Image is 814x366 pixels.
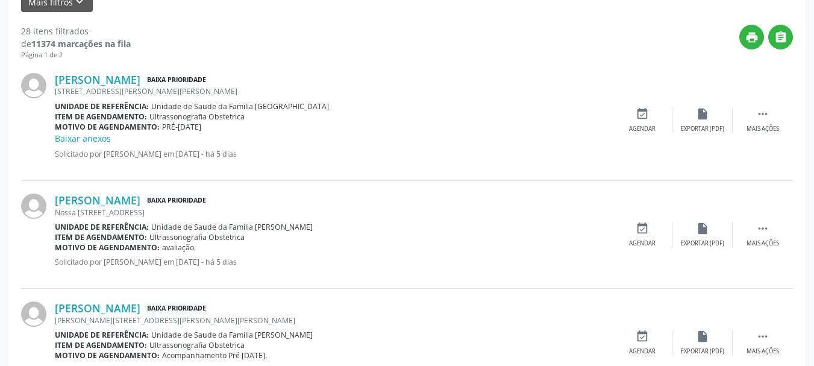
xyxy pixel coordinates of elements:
div: Mais ações [747,125,779,133]
div: 28 itens filtrados [21,25,131,37]
b: Item de agendamento: [55,232,147,242]
i: event_available [636,107,649,121]
button:  [768,25,793,49]
strong: 11374 marcações na fila [31,38,131,49]
b: Unidade de referência: [55,330,149,340]
i: insert_drive_file [696,222,709,235]
b: Unidade de referência: [55,222,149,232]
div: Nossa [STREET_ADDRESS] [55,207,612,218]
b: Motivo de agendamento: [55,242,160,253]
span: Ultrassonografia Obstetrica [149,340,245,350]
i:  [774,31,787,44]
div: [STREET_ADDRESS][PERSON_NAME][PERSON_NAME] [55,86,612,96]
div: [PERSON_NAME][STREET_ADDRESS][PERSON_NAME][PERSON_NAME] [55,315,612,326]
i: insert_drive_file [696,330,709,343]
div: Exportar (PDF) [681,347,724,356]
a: [PERSON_NAME] [55,73,140,86]
span: avaliação. [162,242,196,253]
div: Mais ações [747,347,779,356]
span: Unidade de Saude da Familia [PERSON_NAME] [151,330,313,340]
b: Motivo de agendamento: [55,350,160,361]
button: print [739,25,764,49]
i:  [756,222,769,235]
span: Baixa Prioridade [145,74,208,86]
i: print [745,31,759,44]
i: event_available [636,222,649,235]
a: [PERSON_NAME] [55,194,140,207]
span: Baixa Prioridade [145,194,208,207]
div: Agendar [629,347,656,356]
span: Ultrassonografia Obstetrica [149,232,245,242]
div: Agendar [629,239,656,248]
span: Ultrassonografia Obstetrica [149,112,245,122]
div: Agendar [629,125,656,133]
i: insert_drive_file [696,107,709,121]
b: Unidade de referência: [55,101,149,112]
div: Exportar (PDF) [681,125,724,133]
div: Exportar (PDF) [681,239,724,248]
a: Baixar anexos [55,133,111,144]
a: [PERSON_NAME] [55,301,140,315]
span: PRÉ-[DATE] [162,122,201,132]
i: event_available [636,330,649,343]
span: Acompanhamento Pré [DATE]. [162,350,267,361]
img: img [21,194,46,219]
div: Página 1 de 2 [21,50,131,60]
span: Unidade de Saude da Familia [PERSON_NAME] [151,222,313,232]
img: img [21,73,46,98]
img: img [21,301,46,327]
p: Solicitado por [PERSON_NAME] em [DATE] - há 5 dias [55,257,612,267]
div: Mais ações [747,239,779,248]
b: Item de agendamento: [55,340,147,350]
p: Solicitado por [PERSON_NAME] em [DATE] - há 5 dias [55,149,612,159]
span: Unidade de Saude da Familia [GEOGRAPHIC_DATA] [151,101,329,112]
span: Baixa Prioridade [145,302,208,315]
i:  [756,107,769,121]
b: Item de agendamento: [55,112,147,122]
div: de [21,37,131,50]
b: Motivo de agendamento: [55,122,160,132]
i:  [756,330,769,343]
